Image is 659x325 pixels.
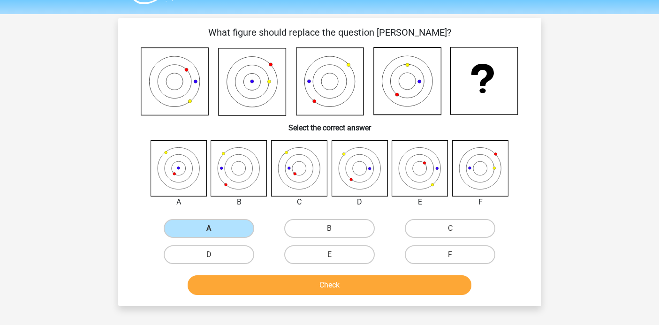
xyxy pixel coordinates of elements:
div: E [385,197,455,208]
div: F [445,197,516,208]
label: E [284,245,375,264]
div: A [144,197,214,208]
div: C [264,197,335,208]
label: F [405,245,495,264]
label: D [164,245,254,264]
label: B [284,219,375,238]
p: What figure should replace the question [PERSON_NAME]? [133,25,526,39]
button: Check [188,275,471,295]
label: A [164,219,254,238]
label: C [405,219,495,238]
h6: Select the correct answer [133,116,526,132]
div: D [325,197,395,208]
div: B [204,197,274,208]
